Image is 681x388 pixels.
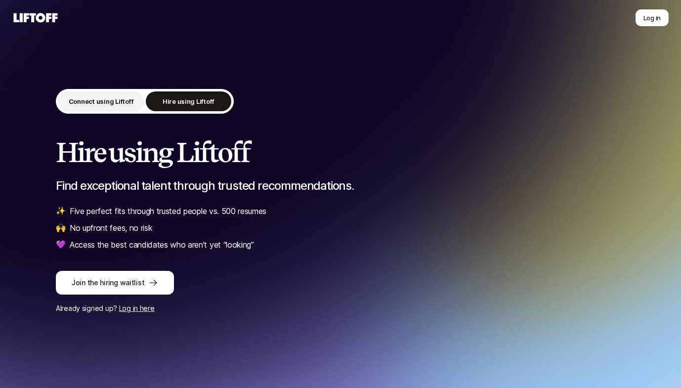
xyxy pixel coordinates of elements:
[119,304,155,312] a: Log in here
[56,221,66,234] span: 🙌
[56,238,66,251] span: 💜️
[70,238,254,251] p: Access the best candidates who aren’t yet “looking”
[56,137,625,167] h2: Hire using Liftoff
[69,96,134,106] p: Connect using Liftoff
[56,302,625,314] p: Already signed up?
[70,205,266,217] p: Five perfect fits through trusted people vs. 500 resumes
[56,179,625,193] p: Find exceptional talent through trusted recommendations.
[56,271,174,295] button: Join the hiring waitlist
[163,96,214,106] p: Hire using Liftoff
[56,205,66,217] span: ✨
[635,9,669,27] button: Log in
[56,271,625,295] a: Join the hiring waitlist
[70,221,152,234] p: No upfront fees, no risk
